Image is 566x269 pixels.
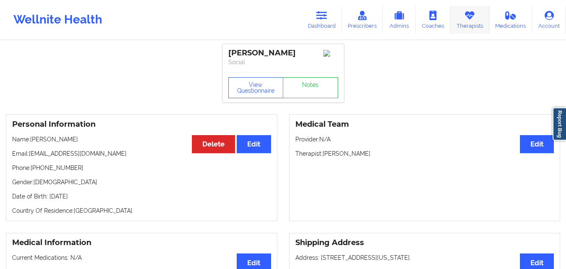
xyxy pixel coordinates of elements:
[295,135,554,144] p: Provider: N/A
[416,6,450,34] a: Coaches
[228,58,338,66] p: Social
[12,206,271,215] p: Country Of Residence: [GEOGRAPHIC_DATA]
[12,149,271,158] p: Email: [EMAIL_ADDRESS][DOMAIN_NAME]
[192,135,235,153] button: Delete
[295,120,554,129] h3: Medical Team
[12,238,271,248] h3: Medical Information
[228,77,284,98] button: View Questionnaire
[489,6,532,34] a: Medications
[12,120,271,129] h3: Personal Information
[520,135,554,153] button: Edit
[12,178,271,186] p: Gender: [DEMOGRAPHIC_DATA]
[302,6,342,34] a: Dashboard
[237,135,271,153] button: Edit
[12,164,271,172] p: Phone: [PHONE_NUMBER]
[450,6,489,34] a: Therapists
[342,6,383,34] a: Prescribers
[283,77,338,98] a: Notes
[12,192,271,201] p: Date of Birth: [DATE]
[12,253,271,262] p: Current Medications: N/A
[295,238,554,248] h3: Shipping Address
[532,6,566,34] a: Account
[228,48,338,58] div: [PERSON_NAME]
[553,107,566,141] a: Report Bug
[295,253,554,262] p: Address: [STREET_ADDRESS][US_STATE].
[323,50,338,57] img: Image%2Fplaceholer-image.png
[383,6,416,34] a: Admins
[295,149,554,158] p: Therapist: [PERSON_NAME]
[12,135,271,144] p: Name: [PERSON_NAME]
